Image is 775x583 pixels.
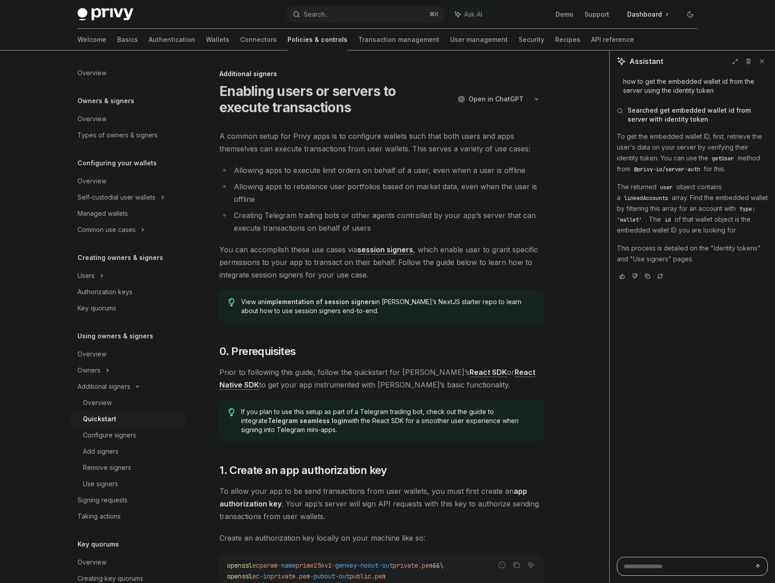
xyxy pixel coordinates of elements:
[77,158,157,169] h5: Configuring your wallets
[350,572,386,580] span: public.pem
[219,83,448,115] h1: Enabling users or servers to execute transactions
[77,557,106,568] div: Overview
[227,561,252,569] span: openssl
[83,446,119,457] div: Add signers
[335,572,350,580] span: -out
[440,561,443,569] span: \
[70,65,186,81] a: Overview
[70,492,186,508] a: Signing requests
[70,395,186,411] a: Overview
[77,270,95,281] div: Users
[77,68,106,78] div: Overview
[620,7,676,22] a: Dashboard
[77,303,116,314] div: Key quorums
[77,349,106,360] div: Overview
[627,10,662,19] span: Dashboard
[227,572,252,580] span: openssl
[332,561,357,569] span: -genkey
[77,511,121,522] div: Taking actions
[77,331,153,342] h5: Using owners & signers
[70,205,186,222] a: Managed wallets
[452,91,529,107] button: Open in ChatGPT
[752,561,763,572] button: Send message
[83,397,112,408] div: Overview
[219,463,387,478] span: 1. Create an app authorization key
[70,554,186,570] a: Overview
[252,561,278,569] span: ecparam
[77,130,158,141] div: Types of owners & signers
[450,29,508,50] a: User management
[287,29,347,50] a: Policies & controls
[660,184,673,191] span: user
[219,69,544,78] div: Additional signers
[70,443,186,460] a: Add signers
[310,572,335,580] span: -pubout
[634,166,700,173] span: @privy-io/server-auth
[70,111,186,127] a: Overview
[393,561,433,569] span: private.pem
[241,407,535,434] span: If you plan to use this setup as part of a Telegram trading bot, check out the guide to integrate...
[70,460,186,476] a: Remove signers
[77,192,155,203] div: Self-custodial user wallets
[525,559,537,571] button: Ask AI
[77,252,163,263] h5: Creating owners & signers
[77,96,134,106] h5: Owners & signers
[77,176,106,187] div: Overview
[265,298,375,306] a: implementation of session signers
[70,476,186,492] a: Use signers
[519,29,544,50] a: Security
[665,216,671,223] span: id
[77,114,106,124] div: Overview
[624,195,668,202] span: linkedAccounts
[629,56,663,67] span: Assistant
[77,381,130,392] div: Additional signers
[683,7,697,22] button: Toggle dark mode
[241,297,535,315] span: View an in [PERSON_NAME]’s NextJS starter repo to learn about how to use session signers end-to-end.
[77,8,133,21] img: dark logo
[358,29,439,50] a: Transaction management
[77,495,128,506] div: Signing requests
[70,427,186,443] a: Configure signers
[378,561,393,569] span: -out
[252,572,260,580] span: ec
[83,462,131,473] div: Remove signers
[70,300,186,316] a: Key quorums
[591,29,634,50] a: API reference
[469,95,524,104] span: Open in ChatGPT
[70,508,186,524] a: Taking actions
[228,298,235,306] svg: Tip
[470,368,507,377] a: React SDK
[77,287,132,297] div: Authorization keys
[296,561,332,569] span: prime256v1
[712,155,734,162] span: getUser
[70,173,186,189] a: Overview
[219,130,544,155] span: A common setup for Privy apps is to configure wallets such that both users and apps themselves ca...
[206,29,229,50] a: Wallets
[70,411,186,427] a: Quickstart
[260,572,270,580] span: -in
[555,29,580,50] a: Recipes
[584,10,609,19] a: Support
[219,209,544,234] li: Creating Telegram trading bots or other agents controlled by your app’s server that can execute t...
[83,478,118,489] div: Use signers
[149,29,195,50] a: Authentication
[628,106,768,124] span: Searched get embedded wallet id from server with identity token
[268,417,347,425] a: Telegram seamless login
[617,182,768,236] p: The returned object contains a array. Find the embedded wallet by filtering this array for an acc...
[219,344,296,359] span: 0. Prerequisites
[617,243,768,264] p: This process is detailed on the "Identity tokens" and "Use signers" pages.
[70,284,186,300] a: Authorization keys
[270,572,310,580] span: private.pem
[77,539,119,550] h5: Key quorums
[623,77,761,95] div: how to get the embedded wallet id from the server using the identity token
[511,559,522,571] button: Copy the contents from the code block
[496,559,508,571] button: Report incorrect code
[449,6,488,23] button: Ask AI
[219,180,544,205] li: Allowing apps to rebalance user portfolios based on market data, even when the user is offline
[464,10,482,19] span: Ask AI
[117,29,138,50] a: Basics
[77,208,128,219] div: Managed wallets
[617,106,768,124] button: Searched get embedded wallet id from server with identity token
[70,127,186,143] a: Types of owners & signers
[219,485,544,523] span: To allow your app to be send transactions from user wallets, you must first create an . Your app’...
